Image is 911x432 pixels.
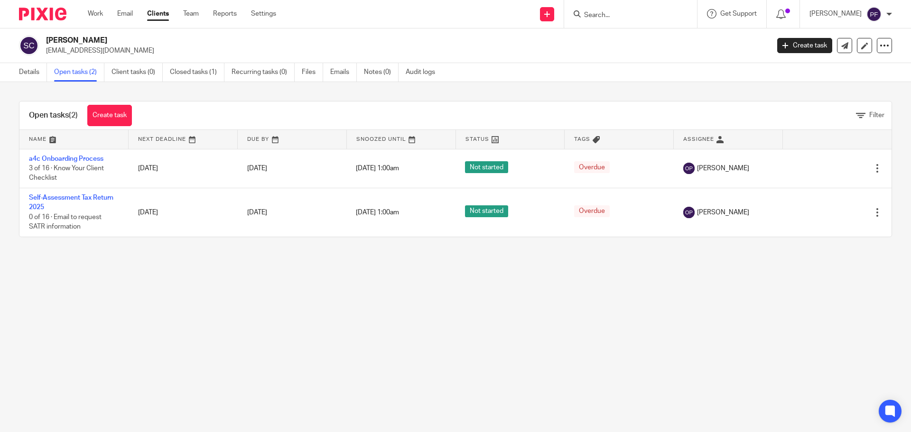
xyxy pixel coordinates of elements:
img: svg%3E [683,163,695,174]
span: Overdue [574,205,610,217]
a: Files [302,63,323,82]
p: [EMAIL_ADDRESS][DOMAIN_NAME] [46,46,763,55]
a: Team [183,9,199,18]
a: Details [19,63,47,82]
img: svg%3E [866,7,882,22]
span: [DATE] 1:00am [356,165,399,172]
a: Reports [213,9,237,18]
span: Get Support [720,10,757,17]
span: 3 of 16 · Know Your Client Checklist [29,165,104,182]
a: Client tasks (0) [112,63,163,82]
span: [PERSON_NAME] [697,164,749,173]
a: a4c Onboarding Process [29,156,103,162]
a: Email [117,9,133,18]
span: Overdue [574,161,610,173]
span: Status [465,137,489,142]
a: Recurring tasks (0) [232,63,295,82]
span: [DATE] [247,165,267,172]
span: [DATE] [247,209,267,216]
span: 0 of 16 · Email to request SATR information [29,214,102,230]
td: [DATE] [129,149,238,188]
span: [PERSON_NAME] [697,208,749,217]
span: Not started [465,161,508,173]
a: Audit logs [406,63,442,82]
span: Filter [869,112,884,119]
span: Not started [465,205,508,217]
a: Create task [87,105,132,126]
h1: Open tasks [29,110,78,120]
td: [DATE] [129,188,238,236]
span: Tags [574,137,590,142]
img: svg%3E [19,36,39,55]
a: Work [88,9,103,18]
span: Snoozed Until [356,137,406,142]
input: Search [583,11,669,20]
a: Self-Assessment Tax Return 2025 [29,194,113,211]
span: (2) [69,111,78,119]
a: Create task [777,38,832,53]
a: Emails [330,63,357,82]
span: [DATE] 1:00am [356,209,399,216]
a: Open tasks (2) [54,63,104,82]
h2: [PERSON_NAME] [46,36,620,46]
a: Settings [251,9,276,18]
p: [PERSON_NAME] [809,9,862,18]
img: svg%3E [683,207,695,218]
a: Closed tasks (1) [170,63,224,82]
a: Notes (0) [364,63,399,82]
img: Pixie [19,8,66,20]
a: Clients [147,9,169,18]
